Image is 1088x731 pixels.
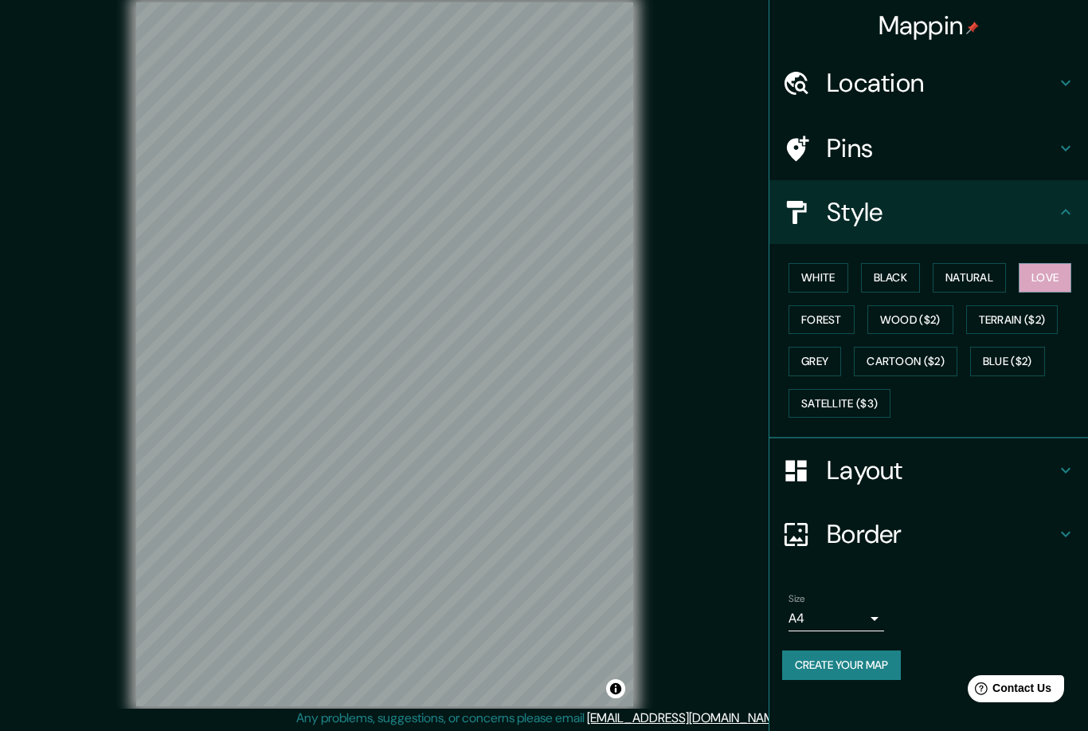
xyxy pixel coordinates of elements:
h4: Location [827,67,1056,99]
button: White [789,263,848,293]
p: Any problems, suggestions, or concerns please email . [296,709,786,728]
button: Black [861,263,921,293]
div: Location [769,51,1088,115]
h4: Mappin [879,10,980,41]
img: pin-icon.png [966,22,979,34]
h4: Pins [827,132,1056,164]
button: Blue ($2) [970,347,1045,376]
button: Satellite ($3) [789,389,890,419]
div: A4 [789,606,884,631]
div: Border [769,502,1088,566]
iframe: Help widget launcher [946,669,1070,713]
button: Create your map [782,650,901,680]
button: Toggle attribution [606,679,625,698]
button: Wood ($2) [867,305,953,335]
canvas: Map [136,2,633,706]
button: Cartoon ($2) [854,347,957,376]
button: Grey [789,347,841,376]
button: Natural [933,263,1006,293]
button: Terrain ($2) [966,305,1059,335]
h4: Style [827,196,1056,228]
h4: Border [827,518,1056,550]
div: Pins [769,116,1088,180]
button: Forest [789,305,855,335]
label: Size [789,592,805,606]
div: Style [769,180,1088,244]
h4: Layout [827,454,1056,486]
div: Layout [769,438,1088,502]
button: Love [1019,263,1071,293]
a: [EMAIL_ADDRESS][DOMAIN_NAME] [587,709,784,726]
